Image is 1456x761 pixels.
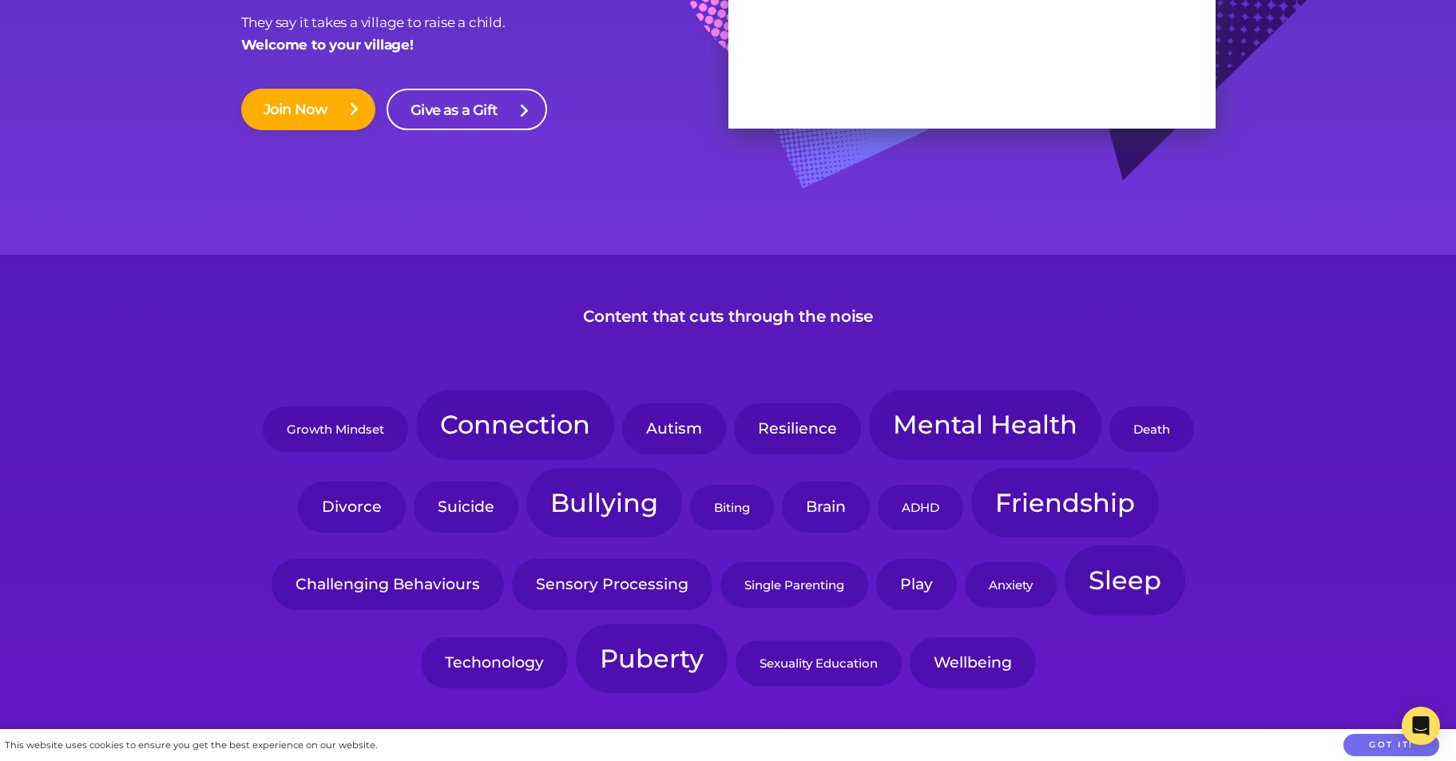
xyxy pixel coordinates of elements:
a: Join Now [241,89,376,130]
div: This website uses cookies to ensure you get the best experience on our website. [5,737,377,754]
a: Wellbeing [910,637,1036,688]
a: Sensory Processing [512,559,712,610]
a: Techonology [421,637,568,688]
a: Sleep [1065,545,1185,616]
button: Got it! [1343,734,1439,757]
a: Connection [416,390,614,460]
h3: Content that cuts through the noise [583,307,873,326]
a: ADHD [878,485,963,530]
a: Death [1109,406,1194,452]
a: Autism [622,403,726,454]
a: Growth Mindset [263,406,408,452]
a: Resilience [734,403,861,454]
p: They say it takes a village to raise a child. [241,11,728,57]
div: Open Intercom Messenger [1402,707,1440,745]
a: Play [876,559,957,610]
a: Puberty [576,624,728,694]
a: Mental Health [869,390,1101,460]
a: Single Parenting [720,562,868,608]
a: Sexuality Education [736,640,902,686]
a: Divorce [298,482,406,533]
strong: Welcome to your village! [241,37,414,53]
a: Anxiety [965,562,1057,608]
a: Friendship [971,468,1159,538]
a: Suicide [414,482,518,533]
a: Brain [782,482,870,533]
a: Bullying [526,468,682,538]
a: Biting [690,485,774,530]
a: Give as a Gift [387,89,547,130]
a: Challenging Behaviours [272,559,504,610]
